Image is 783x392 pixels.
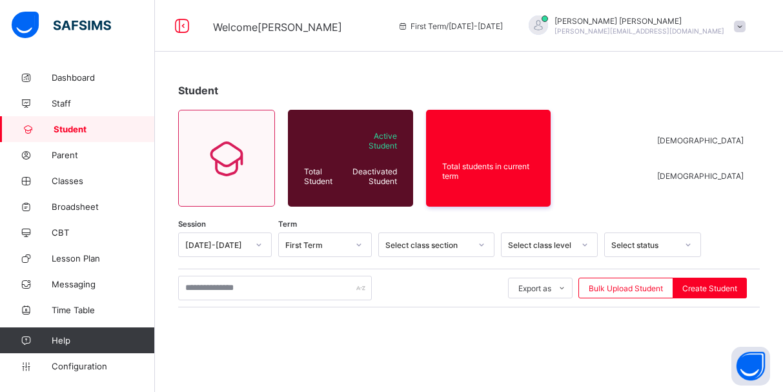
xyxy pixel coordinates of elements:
[508,240,574,250] div: Select class level
[731,347,770,386] button: Open asap
[657,136,744,145] span: [DEMOGRAPHIC_DATA]
[682,284,737,293] span: Create Student
[554,27,724,35] span: [PERSON_NAME][EMAIL_ADDRESS][DOMAIN_NAME]
[589,284,663,293] span: Bulk Upload Student
[516,15,752,37] div: OluseyiAkinbiyi-Babayemi
[518,284,551,293] span: Export as
[52,227,155,238] span: CBT
[52,176,155,186] span: Classes
[185,240,248,250] div: [DATE]-[DATE]
[52,253,155,263] span: Lesson Plan
[611,240,677,250] div: Select status
[301,163,345,189] div: Total Student
[52,72,155,83] span: Dashboard
[52,201,155,212] span: Broadsheet
[213,21,342,34] span: Welcome [PERSON_NAME]
[657,171,744,181] span: [DEMOGRAPHIC_DATA]
[178,220,206,229] span: Session
[398,21,503,31] span: session/term information
[12,12,111,39] img: safsims
[52,335,154,346] span: Help
[52,305,155,315] span: Time Table
[385,240,471,250] div: Select class section
[52,98,155,108] span: Staff
[554,16,724,26] span: [PERSON_NAME] [PERSON_NAME]
[52,361,154,371] span: Configuration
[278,220,297,229] span: Term
[52,279,155,289] span: Messaging
[442,161,535,181] span: Total students in current term
[178,84,218,97] span: Student
[348,131,397,150] span: Active Student
[348,167,397,186] span: Deactivated Student
[285,240,348,250] div: First Term
[52,150,155,160] span: Parent
[54,124,155,134] span: Student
